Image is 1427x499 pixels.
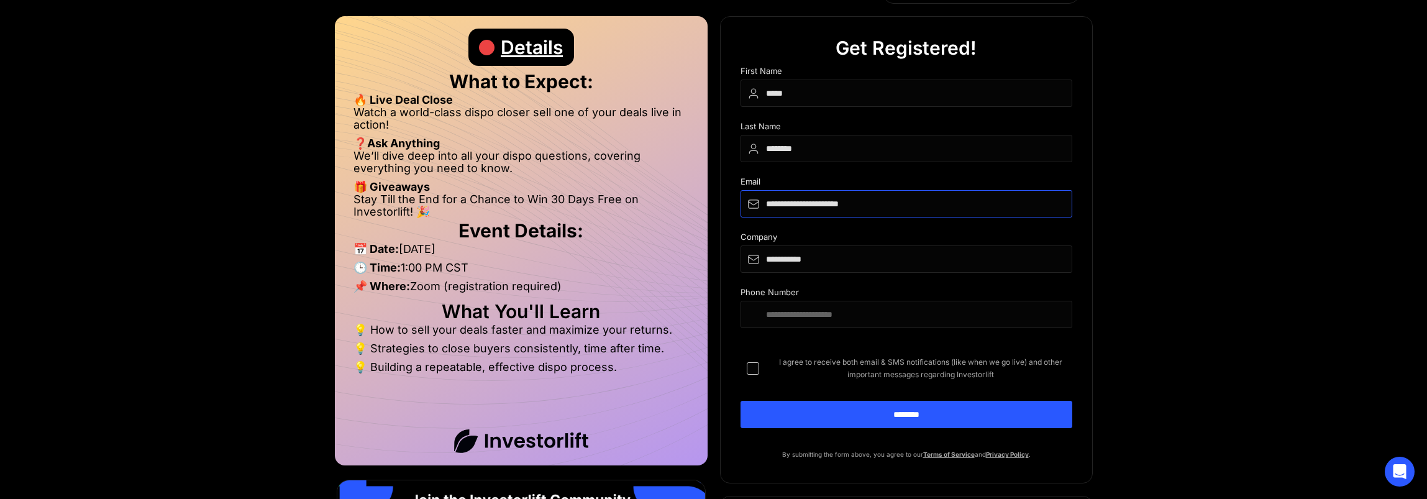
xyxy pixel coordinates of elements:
form: DIspo Day Main Form [741,66,1072,448]
strong: What to Expect: [449,70,593,93]
strong: 🕒 Time: [353,261,401,274]
p: By submitting the form above, you agree to our and . [741,448,1072,460]
li: [DATE] [353,243,689,262]
div: Get Registered! [836,29,977,66]
strong: 🔥 Live Deal Close [353,93,453,106]
li: We’ll dive deep into all your dispo questions, covering everything you need to know. [353,150,689,181]
strong: 📅 Date: [353,242,399,255]
span: I agree to receive both email & SMS notifications (like when we go live) and other important mess... [769,356,1072,381]
li: Watch a world-class dispo closer sell one of your deals live in action! [353,106,689,137]
strong: 📌 Where: [353,280,410,293]
li: 💡 Strategies to close buyers consistently, time after time. [353,342,689,361]
li: 💡 How to sell your deals faster and maximize your returns. [353,324,689,342]
a: Privacy Policy [986,451,1029,458]
li: Zoom (registration required) [353,280,689,299]
a: Terms of Service [923,451,975,458]
div: Phone Number [741,288,1072,301]
div: Last Name [741,122,1072,135]
div: Open Intercom Messenger [1385,457,1415,487]
div: Company [741,232,1072,245]
strong: 🎁 Giveaways [353,180,430,193]
h2: What You'll Learn [353,305,689,318]
strong: Event Details: [458,219,583,242]
div: Details [501,29,563,66]
li: 1:00 PM CST [353,262,689,280]
strong: ❓Ask Anything [353,137,440,150]
li: Stay Till the End for a Chance to Win 30 Days Free on Investorlift! 🎉 [353,193,689,218]
li: 💡 Building a repeatable, effective dispo process. [353,361,689,373]
div: Email [741,177,1072,190]
div: First Name [741,66,1072,80]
